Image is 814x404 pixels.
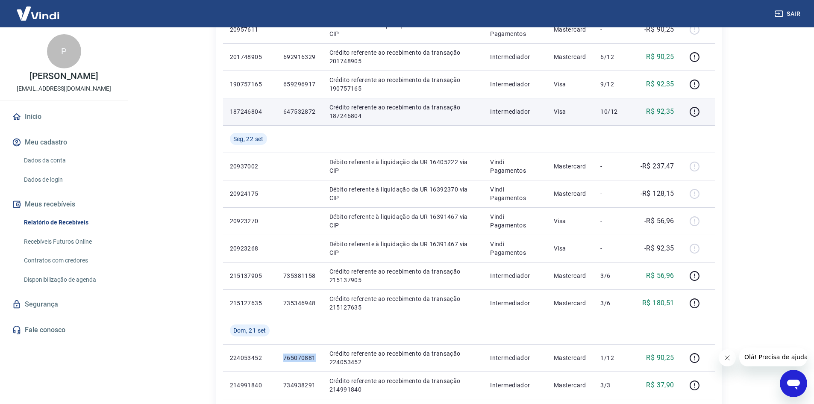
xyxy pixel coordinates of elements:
[329,267,477,284] p: Crédito referente ao recebimento da transação 215137905
[641,189,674,199] p: -R$ 128,15
[329,48,477,65] p: Crédito referente ao recebimento da transação 201748905
[554,244,587,253] p: Visa
[646,380,674,390] p: R$ 37,90
[329,349,477,366] p: Crédito referente ao recebimento da transação 224053452
[230,271,270,280] p: 215137905
[490,354,540,362] p: Intermediador
[230,25,270,34] p: 20957611
[230,162,270,171] p: 20937002
[719,349,736,366] iframe: Fechar mensagem
[600,217,626,225] p: -
[600,25,626,34] p: -
[233,326,266,335] span: Dom, 21 set
[490,53,540,61] p: Intermediador
[600,53,626,61] p: 6/12
[646,106,674,117] p: R$ 92,35
[644,24,674,35] p: -R$ 90,25
[646,353,674,363] p: R$ 90,25
[554,299,587,307] p: Mastercard
[490,271,540,280] p: Intermediador
[329,185,477,202] p: Débito referente à liquidação da UR 16392370 via CIP
[10,321,118,339] a: Fale conosco
[490,299,540,307] p: Intermediador
[283,354,316,362] p: 765070881
[600,271,626,280] p: 3/6
[600,244,626,253] p: -
[554,80,587,88] p: Visa
[554,189,587,198] p: Mastercard
[29,72,98,81] p: [PERSON_NAME]
[10,295,118,314] a: Segurança
[554,217,587,225] p: Visa
[641,161,674,171] p: -R$ 237,47
[490,381,540,389] p: Intermediador
[230,354,270,362] p: 224053452
[21,171,118,189] a: Dados de login
[283,107,316,116] p: 647532872
[490,158,540,175] p: Vindi Pagamentos
[490,107,540,116] p: Intermediador
[230,189,270,198] p: 20924175
[490,240,540,257] p: Vindi Pagamentos
[646,271,674,281] p: R$ 56,96
[329,212,477,230] p: Débito referente à liquidação da UR 16391467 via CIP
[283,381,316,389] p: 734938291
[600,189,626,198] p: -
[554,271,587,280] p: Mastercard
[600,299,626,307] p: 3/6
[490,80,540,88] p: Intermediador
[47,34,81,68] div: P
[21,152,118,169] a: Dados da conta
[230,244,270,253] p: 20923268
[646,79,674,89] p: R$ 92,35
[739,348,807,366] iframe: Mensagem da empresa
[10,195,118,214] button: Meus recebíveis
[329,103,477,120] p: Crédito referente ao recebimento da transação 187246804
[490,185,540,202] p: Vindi Pagamentos
[283,80,316,88] p: 659296917
[600,107,626,116] p: 10/12
[21,252,118,269] a: Contratos com credores
[490,21,540,38] p: Vindi Pagamentos
[554,381,587,389] p: Mastercard
[600,162,626,171] p: -
[329,295,477,312] p: Crédito referente ao recebimento da transação 215127635
[21,233,118,251] a: Recebíveis Futuros Online
[329,377,477,394] p: Crédito referente ao recebimento da transação 214991840
[554,162,587,171] p: Mastercard
[600,354,626,362] p: 1/12
[283,271,316,280] p: 735381158
[230,80,270,88] p: 190757165
[600,381,626,389] p: 3/3
[230,107,270,116] p: 187246804
[283,299,316,307] p: 735346948
[283,53,316,61] p: 692916329
[10,107,118,126] a: Início
[17,84,111,93] p: [EMAIL_ADDRESS][DOMAIN_NAME]
[10,133,118,152] button: Meu cadastro
[554,53,587,61] p: Mastercard
[21,271,118,289] a: Disponibilização de agenda
[773,6,804,22] button: Sair
[554,354,587,362] p: Mastercard
[329,21,477,38] p: Débito referente à liquidação da UR 16422428 via CIP
[230,217,270,225] p: 20923270
[646,52,674,62] p: R$ 90,25
[644,243,674,254] p: -R$ 92,35
[230,53,270,61] p: 201748905
[554,25,587,34] p: Mastercard
[490,212,540,230] p: Vindi Pagamentos
[642,298,674,308] p: R$ 180,51
[5,6,72,13] span: Olá! Precisa de ajuda?
[230,299,270,307] p: 215127635
[233,135,264,143] span: Seg, 22 set
[10,0,66,27] img: Vindi
[644,216,674,226] p: -R$ 56,96
[329,158,477,175] p: Débito referente à liquidação da UR 16405222 via CIP
[329,240,477,257] p: Débito referente à liquidação da UR 16391467 via CIP
[780,370,807,397] iframe: Botão para abrir a janela de mensagens
[230,381,270,389] p: 214991840
[21,214,118,231] a: Relatório de Recebíveis
[600,80,626,88] p: 9/12
[329,76,477,93] p: Crédito referente ao recebimento da transação 190757165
